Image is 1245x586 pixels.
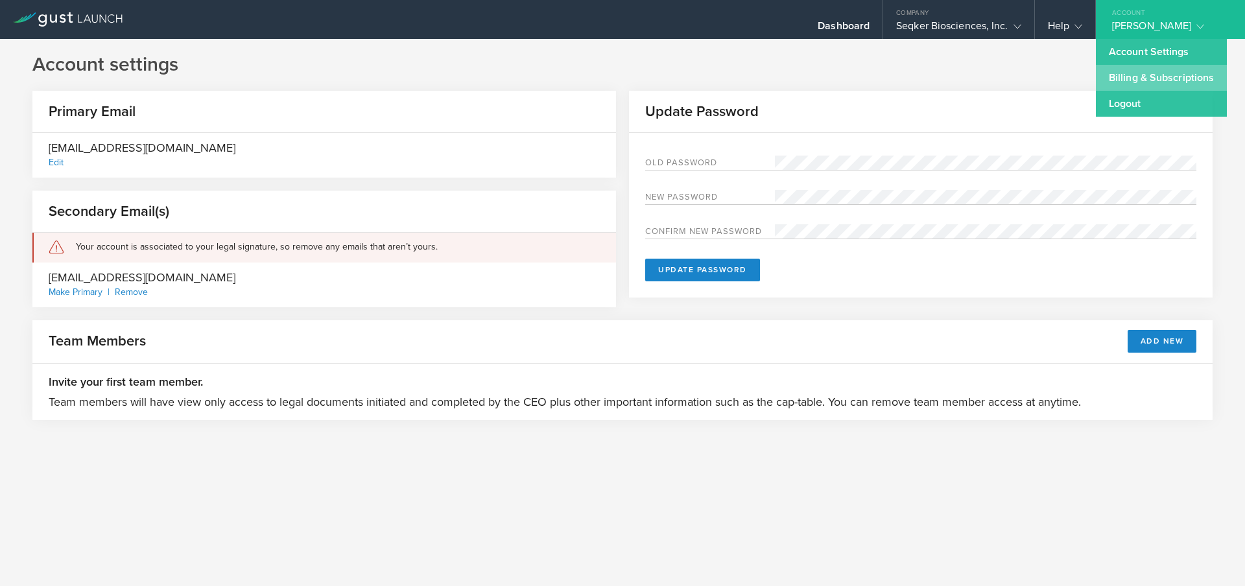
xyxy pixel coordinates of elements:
div: Remove [115,287,148,298]
div: [EMAIL_ADDRESS][DOMAIN_NAME] [49,269,235,301]
div: Dashboard [818,19,870,39]
h2: Primary Email [32,102,136,121]
div: Seqker Biosciences, Inc. [896,19,1021,39]
div: [EMAIL_ADDRESS][DOMAIN_NAME] [49,139,235,171]
div: Make Primary [49,287,115,298]
label: Old Password [645,159,775,170]
div: Help [1048,19,1082,39]
button: Add New [1128,330,1197,353]
label: Confirm new password [645,228,775,239]
p: Team members will have view only access to legal documents initiated and completed by the CEO plu... [49,393,1196,410]
h2: Update Password [629,102,759,121]
div: [PERSON_NAME] [1112,19,1222,39]
h2: Team Members [49,332,146,351]
h1: Account settings [32,52,1213,78]
label: New password [645,193,775,204]
div: Your account is associated to your legal signature, so remove any emails that aren’t yours. [76,240,600,253]
h3: Invite your first team member. [49,373,1196,390]
div: Edit [49,157,64,168]
button: Update Password [645,259,760,281]
h2: Secondary Email(s) [32,202,169,221]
